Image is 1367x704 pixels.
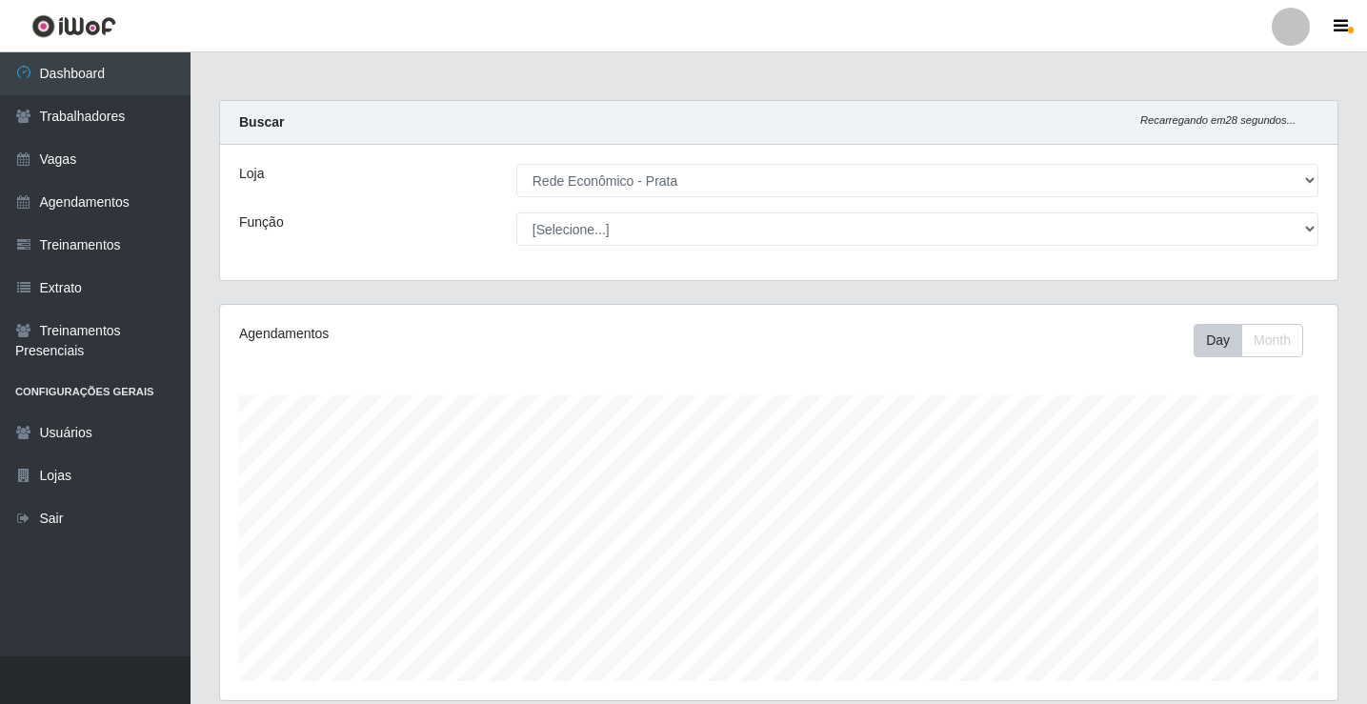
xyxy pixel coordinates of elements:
[1140,114,1296,126] i: Recarregando em 28 segundos...
[239,212,284,232] label: Função
[1194,324,1318,357] div: Toolbar with button groups
[1194,324,1303,357] div: First group
[1241,324,1303,357] button: Month
[31,14,116,38] img: CoreUI Logo
[1194,324,1242,357] button: Day
[239,114,284,130] strong: Buscar
[239,164,264,184] label: Loja
[239,324,673,344] div: Agendamentos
